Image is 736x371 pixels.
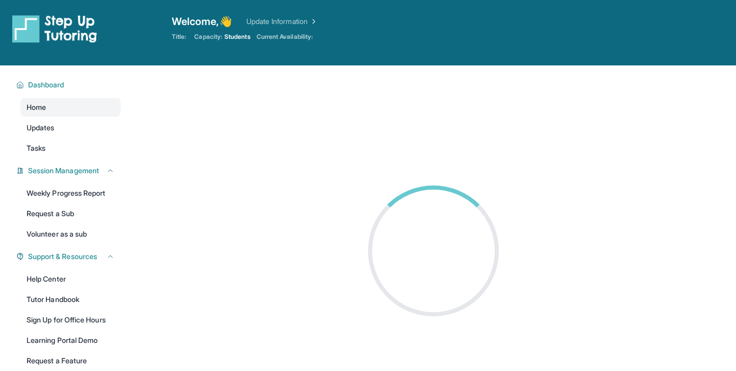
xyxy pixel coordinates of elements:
span: Home [27,102,46,112]
button: Session Management [24,166,114,176]
a: Update Information [246,16,318,27]
span: Updates [27,123,55,133]
span: Title: [172,33,186,41]
img: logo [12,14,97,43]
a: Learning Portal Demo [20,331,121,350]
span: Tasks [27,143,45,153]
a: Home [20,98,121,117]
a: Request a Sub [20,204,121,223]
a: Weekly Progress Report [20,184,121,202]
img: Chevron Right [308,16,318,27]
span: Session Management [28,166,99,176]
a: Updates [20,119,121,137]
span: Students [224,33,250,41]
a: Volunteer as a sub [20,225,121,243]
button: Support & Resources [24,251,114,262]
span: Capacity: [194,33,222,41]
a: Help Center [20,270,121,288]
a: Tasks [20,139,121,157]
a: Sign Up for Office Hours [20,311,121,329]
a: Tutor Handbook [20,290,121,309]
a: Request a Feature [20,352,121,370]
span: Welcome, 👋 [172,14,232,29]
span: Current Availability: [257,33,313,41]
span: Dashboard [28,80,64,90]
button: Dashboard [24,80,114,90]
span: Support & Resources [28,251,97,262]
